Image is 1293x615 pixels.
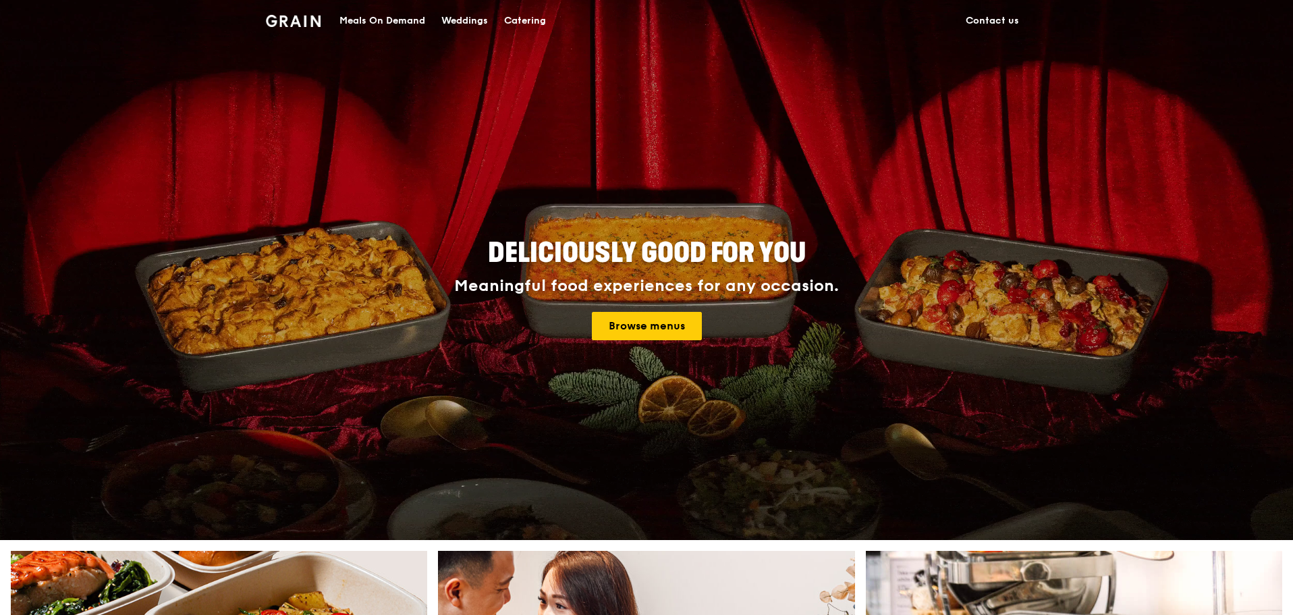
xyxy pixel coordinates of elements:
div: Meals On Demand [339,1,425,41]
a: Weddings [433,1,496,41]
div: Catering [504,1,546,41]
div: Meaningful food experiences for any occasion. [404,277,889,296]
a: Catering [496,1,554,41]
a: Browse menus [592,312,702,340]
span: Deliciously good for you [488,237,806,269]
a: Contact us [958,1,1027,41]
div: Weddings [441,1,488,41]
img: Grain [266,15,321,27]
